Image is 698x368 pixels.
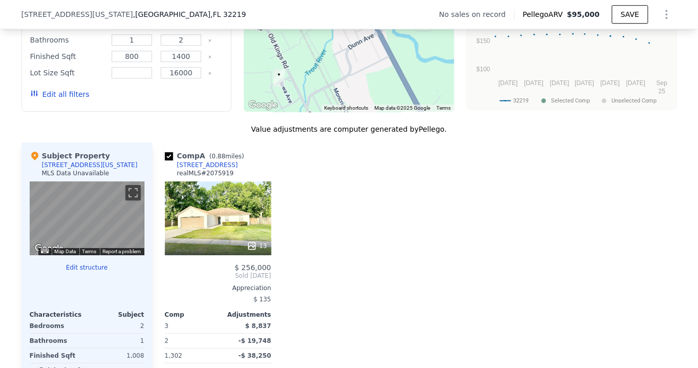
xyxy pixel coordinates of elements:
div: Comp [165,311,218,319]
a: Report a problem [103,249,141,254]
button: Keyboard shortcuts [325,105,369,112]
div: Map [30,181,144,255]
button: Edit structure [30,263,144,272]
div: [STREET_ADDRESS] [177,161,238,169]
span: $ 135 [253,296,271,303]
text: [DATE] [524,79,543,87]
span: 3 [165,322,169,330]
span: $ 256,000 [235,263,271,272]
span: Pellego ARV [523,9,567,19]
div: Characteristics [30,311,87,319]
text: [DATE] [550,79,569,87]
span: [STREET_ADDRESS][US_STATE] [22,9,133,19]
span: $95,000 [567,10,600,18]
span: 1,302 [165,352,182,359]
img: Google [246,98,280,112]
div: 1 [89,334,144,348]
div: 13 [247,241,267,251]
span: -$ 38,250 [239,352,271,359]
div: realMLS # 2075919 [177,169,234,177]
div: [STREET_ADDRESS][US_STATE] [42,161,138,169]
div: Bathrooms [30,334,85,348]
button: Show Options [657,4,677,25]
div: Lot Size Sqft [30,66,105,80]
text: $150 [476,37,490,45]
text: 32219 [513,97,528,104]
div: 1,008 [89,349,144,363]
button: Clear [208,38,212,43]
span: $ 8,837 [245,322,271,330]
div: Comp A [165,151,248,161]
div: Finished Sqft [30,349,85,363]
text: 25 [659,88,666,95]
div: No sales on record [439,9,514,19]
button: Clear [208,71,212,75]
a: Open this area in Google Maps (opens a new window) [246,98,280,112]
div: Subject Property [30,151,110,161]
text: [DATE] [600,79,620,87]
div: 2 [165,334,216,348]
div: Adjustments [218,311,271,319]
span: Map data ©2025 Google [375,105,431,111]
button: Map Data [55,248,76,255]
div: 10976 Iowa Ave [269,65,289,91]
div: Appreciation [165,284,271,292]
div: Bathrooms [30,33,105,47]
a: Terms (opens in new tab) [82,249,97,254]
img: Google [32,242,66,255]
a: Open this area in Google Maps (opens a new window) [32,242,66,255]
button: SAVE [612,5,648,24]
span: Sold [DATE] [165,272,271,280]
text: Sep [657,79,668,87]
span: , FL 32219 [210,10,246,18]
div: Street View [30,181,144,255]
button: Clear [208,55,212,59]
button: Edit all filters [30,89,90,99]
text: $100 [476,65,490,72]
div: MLS Data Unavailable [42,169,110,177]
a: [STREET_ADDRESS] [165,161,238,169]
span: , [GEOGRAPHIC_DATA] [133,9,246,19]
span: 0.88 [212,153,226,160]
text: Unselected Comp [612,97,657,104]
a: Terms (opens in new tab) [437,105,451,111]
button: Keyboard shortcuts [41,249,48,253]
div: Subject [87,311,144,319]
div: Value adjustments are computer generated by Pellego . [22,124,677,134]
span: -$ 19,748 [239,337,271,344]
div: Bedrooms [30,319,85,333]
span: ( miles) [205,153,248,160]
text: [DATE] [498,79,518,87]
div: Finished Sqft [30,49,105,64]
button: Toggle fullscreen view [125,185,141,200]
text: [DATE] [626,79,645,87]
text: [DATE] [575,79,594,87]
div: 2 [89,319,144,333]
text: Selected Comp [552,97,590,104]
